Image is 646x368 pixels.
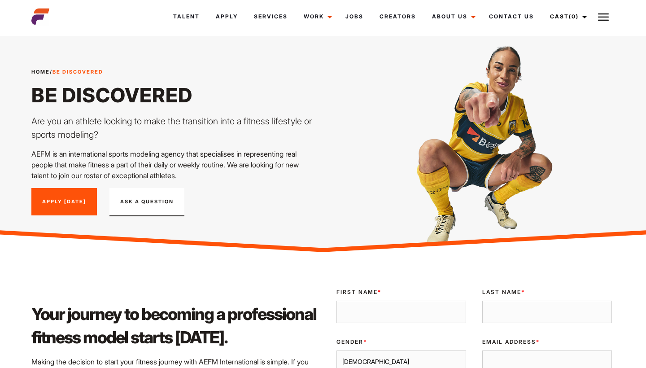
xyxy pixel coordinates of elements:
strong: Be Discovered [52,69,103,75]
label: Gender [336,338,466,346]
a: Services [246,4,296,29]
a: Cast(0) [542,4,592,29]
a: Work [296,4,337,29]
p: Are you an athlete looking to make the transition into a fitness lifestyle or sports modeling? [31,114,318,141]
a: About Us [424,4,481,29]
label: Last Name [482,288,612,296]
a: Jobs [337,4,371,29]
img: cropped-aefm-brand-fav-22-square.png [31,8,49,26]
a: Home [31,69,50,75]
a: Creators [371,4,424,29]
img: Burger icon [598,12,609,22]
h2: Your journey to becoming a professional fitness model starts [DATE]. [31,302,318,349]
a: Apply [208,4,246,29]
label: Email Address [482,338,612,346]
button: Ask A Question [109,188,184,217]
span: (0) [569,13,579,20]
p: AEFM is an international sports modeling agency that specialises in representing real people that... [31,149,318,181]
a: Contact Us [481,4,542,29]
h1: Be Discovered [31,83,318,107]
a: Apply [DATE] [31,188,97,216]
a: Talent [165,4,208,29]
span: / [31,68,103,76]
label: First Name [336,288,466,296]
